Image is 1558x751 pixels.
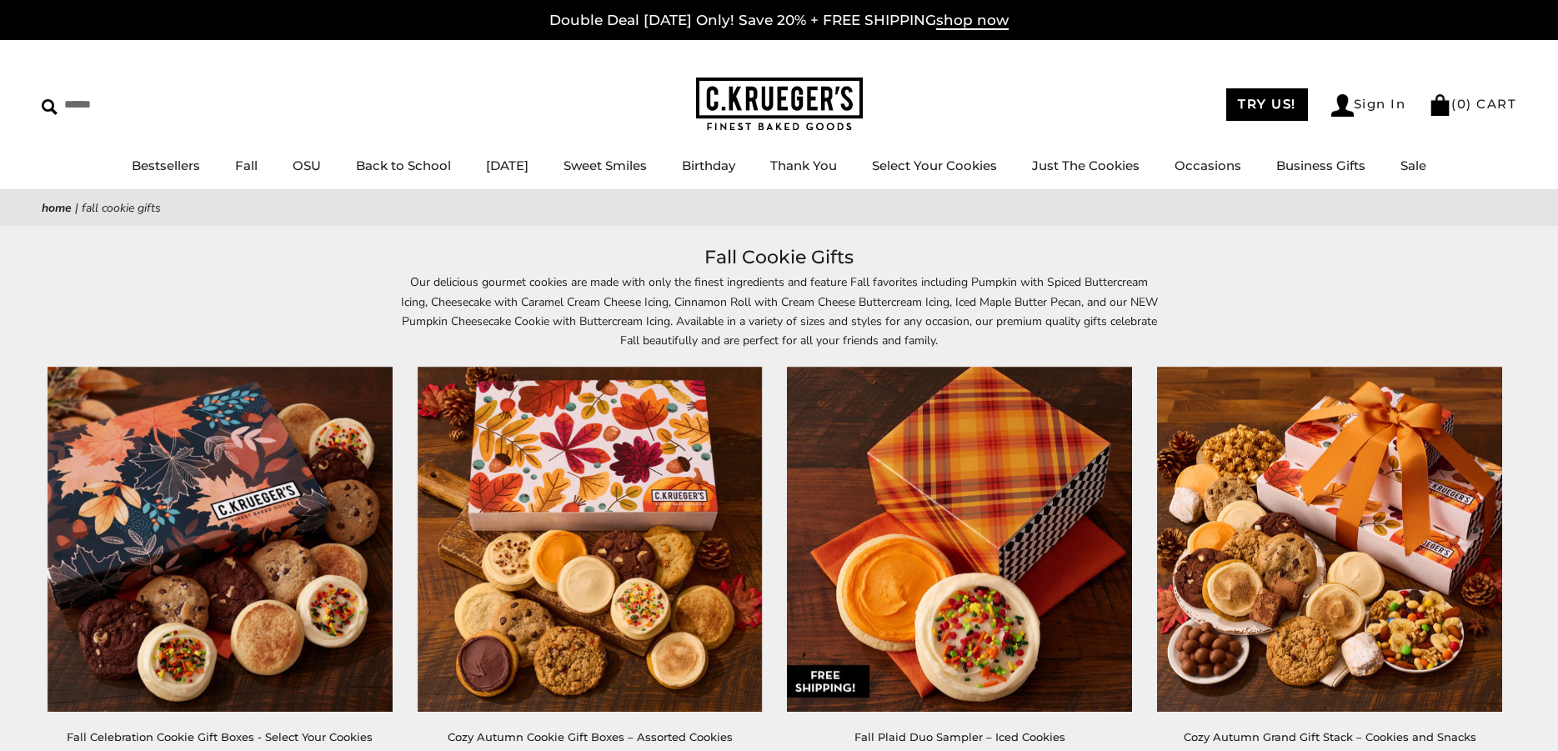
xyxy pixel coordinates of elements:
[48,367,393,712] img: Fall Celebration Cookie Gift Boxes - Select Your Cookies
[1032,158,1140,173] a: Just The Cookies
[787,367,1132,712] img: Fall Plaid Duo Sampler – Iced Cookies
[1184,730,1476,743] a: Cozy Autumn Grand Gift Stack – Cookies and Snacks
[1331,94,1406,117] a: Sign In
[448,730,733,743] a: Cozy Autumn Cookie Gift Boxes – Assorted Cookies
[854,730,1065,743] a: Fall Plaid Duo Sampler – Iced Cookies
[42,92,240,118] input: Search
[1276,158,1365,173] a: Business Gifts
[872,158,997,173] a: Select Your Cookies
[293,158,321,173] a: OSU
[82,200,161,216] span: Fall Cookie Gifts
[418,367,763,712] img: Cozy Autumn Cookie Gift Boxes – Assorted Cookies
[401,274,1158,348] span: Our delicious gourmet cookies are made with only the finest ingredients and feature Fall favorite...
[770,158,837,173] a: Thank You
[682,158,735,173] a: Birthday
[1226,88,1308,121] a: TRY US!
[67,730,373,743] a: Fall Celebration Cookie Gift Boxes - Select Your Cookies
[1457,96,1467,112] span: 0
[1429,94,1451,116] img: Bag
[1400,158,1426,173] a: Sale
[936,12,1009,30] span: shop now
[42,99,58,115] img: Search
[42,200,72,216] a: Home
[564,158,647,173] a: Sweet Smiles
[1157,367,1502,712] img: Cozy Autumn Grand Gift Stack – Cookies and Snacks
[1175,158,1241,173] a: Occasions
[75,200,78,216] span: |
[1429,96,1516,112] a: (0) CART
[696,78,863,132] img: C.KRUEGER'S
[486,158,529,173] a: [DATE]
[356,158,451,173] a: Back to School
[549,12,1009,30] a: Double Deal [DATE] Only! Save 20% + FREE SHIPPINGshop now
[42,198,1516,218] nav: breadcrumbs
[235,158,258,173] a: Fall
[67,243,1491,273] h1: Fall Cookie Gifts
[1331,94,1354,117] img: Account
[132,158,200,173] a: Bestsellers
